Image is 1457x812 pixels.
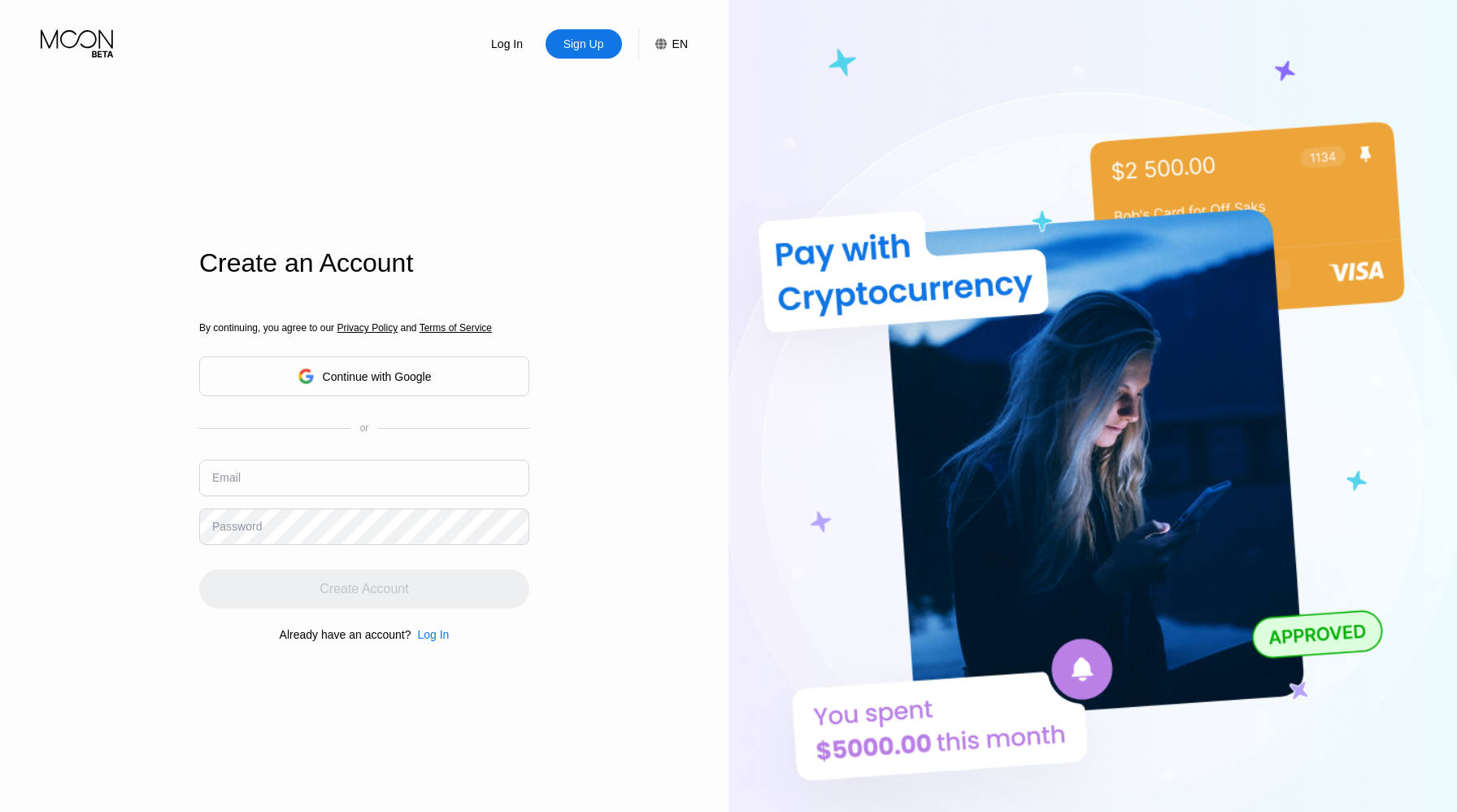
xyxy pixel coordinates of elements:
[562,36,606,52] div: Sign Up
[411,628,449,641] div: Log In
[420,322,492,334] span: Terms of Service
[489,36,524,52] div: Log In
[199,248,529,278] div: Create an Account
[360,422,369,434] div: or
[323,370,432,383] div: Continue with Google
[469,29,546,59] div: Log In
[546,29,622,59] div: Sign Up
[199,356,529,396] div: Continue with Google
[672,37,688,50] div: EN
[280,628,411,641] div: Already have an account?
[337,322,398,334] span: Privacy Policy
[212,520,262,533] div: Password
[398,322,420,334] span: and
[638,29,688,59] div: EN
[199,322,529,334] div: By continuing, you agree to our
[212,471,241,484] div: Email
[417,628,449,641] div: Log In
